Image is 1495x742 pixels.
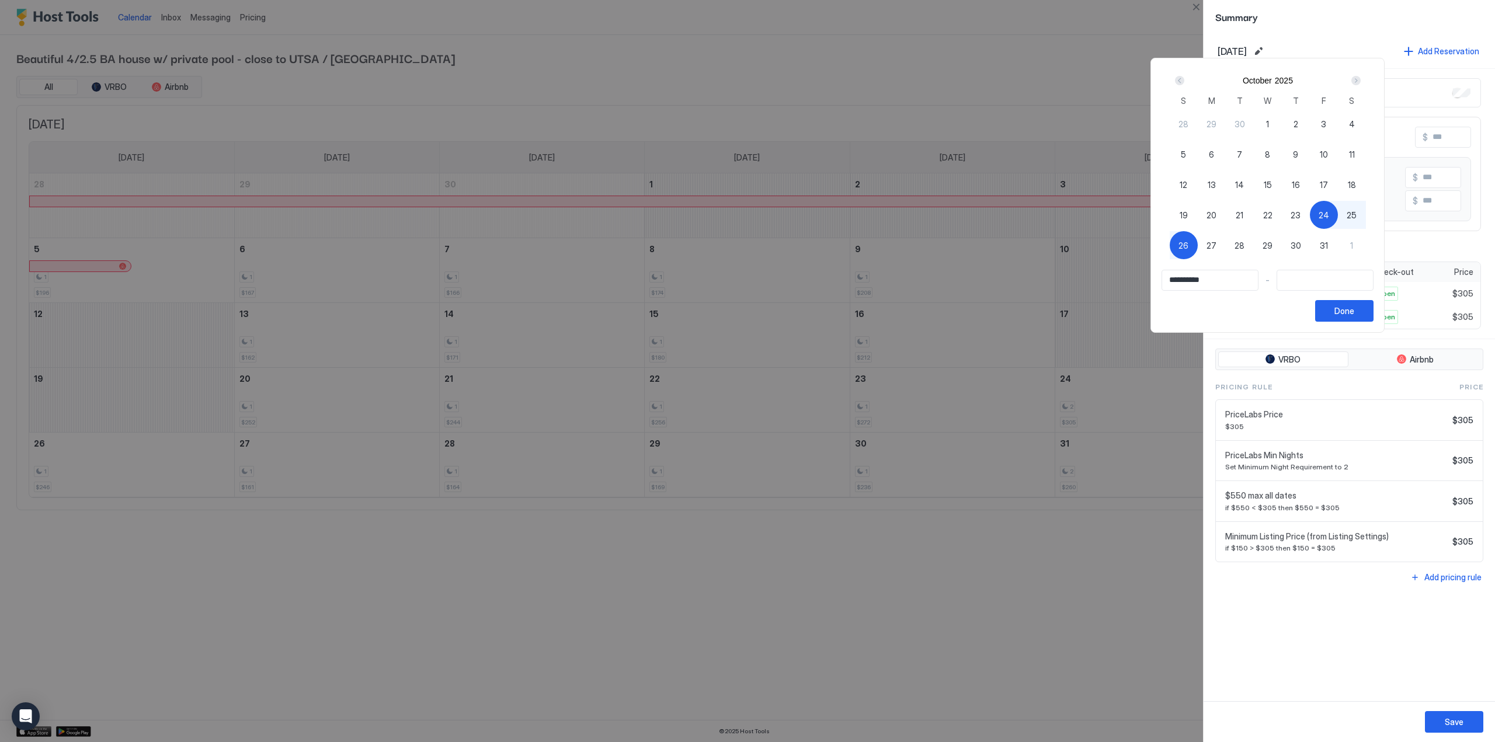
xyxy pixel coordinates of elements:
button: 28 [1170,110,1198,138]
span: 29 [1207,118,1216,130]
span: 27 [1207,239,1216,252]
button: 28 [1226,231,1254,259]
button: Next [1347,74,1363,88]
span: M [1208,95,1215,107]
button: 11 [1338,140,1366,168]
button: October [1243,76,1272,85]
span: 30 [1235,118,1245,130]
button: 14 [1226,170,1254,198]
button: 20 [1198,201,1226,229]
button: Done [1315,300,1374,322]
span: 28 [1178,118,1188,130]
input: Input Field [1162,270,1258,290]
button: 24 [1310,201,1338,229]
button: Prev [1173,74,1188,88]
button: 12 [1170,170,1198,198]
button: 23 [1282,201,1310,229]
button: 6 [1198,140,1226,168]
span: 15 [1264,179,1272,191]
button: 22 [1254,201,1282,229]
span: 3 [1321,118,1326,130]
button: 29 [1254,231,1282,259]
button: 10 [1310,140,1338,168]
span: 25 [1347,209,1357,221]
span: 5 [1181,148,1186,161]
span: 17 [1320,179,1328,191]
button: 30 [1226,110,1254,138]
button: 31 [1310,231,1338,259]
span: 10 [1320,148,1328,161]
span: 6 [1209,148,1214,161]
span: 29 [1263,239,1273,252]
span: 8 [1265,148,1270,161]
span: F [1322,95,1326,107]
button: 17 [1310,170,1338,198]
span: 26 [1178,239,1188,252]
button: 19 [1170,201,1198,229]
button: 8 [1254,140,1282,168]
span: 4 [1349,118,1355,130]
button: 4 [1338,110,1366,138]
span: 12 [1180,179,1187,191]
span: 23 [1291,209,1301,221]
button: 21 [1226,201,1254,229]
div: Open Intercom Messenger [12,702,40,730]
button: 27 [1198,231,1226,259]
span: 9 [1293,148,1298,161]
button: 7 [1226,140,1254,168]
button: 29 [1198,110,1226,138]
span: 22 [1263,209,1273,221]
span: 1 [1350,239,1353,252]
span: S [1181,95,1186,107]
button: 1 [1254,110,1282,138]
span: 19 [1180,209,1188,221]
button: 2025 [1275,76,1293,85]
span: 28 [1235,239,1244,252]
button: 2 [1282,110,1310,138]
button: 15 [1254,170,1282,198]
span: 1 [1266,118,1269,130]
span: W [1264,95,1271,107]
span: 13 [1208,179,1216,191]
span: 16 [1292,179,1300,191]
span: 24 [1319,209,1329,221]
button: 26 [1170,231,1198,259]
button: 1 [1338,231,1366,259]
span: S [1349,95,1354,107]
button: 25 [1338,201,1366,229]
button: 13 [1198,170,1226,198]
span: 2 [1294,118,1298,130]
span: 30 [1291,239,1301,252]
button: 5 [1170,140,1198,168]
button: 30 [1282,231,1310,259]
span: T [1293,95,1299,107]
button: 18 [1338,170,1366,198]
span: 31 [1320,239,1328,252]
input: Input Field [1277,270,1373,290]
span: 20 [1207,209,1216,221]
div: Done [1334,305,1354,317]
button: 9 [1282,140,1310,168]
span: - [1265,275,1270,285]
span: 18 [1348,179,1356,191]
button: 16 [1282,170,1310,198]
span: 21 [1236,209,1243,221]
span: 14 [1235,179,1244,191]
span: 11 [1349,148,1355,161]
button: 3 [1310,110,1338,138]
span: T [1237,95,1243,107]
span: 7 [1237,148,1242,161]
